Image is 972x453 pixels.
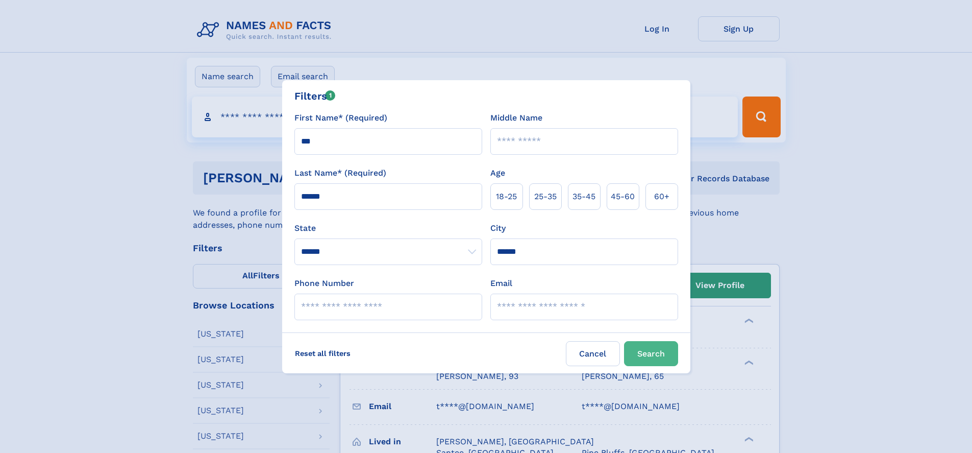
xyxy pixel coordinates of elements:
span: 60+ [654,190,669,203]
span: 18‑25 [496,190,517,203]
button: Search [624,341,678,366]
label: City [490,222,506,234]
label: Cancel [566,341,620,366]
label: Middle Name [490,112,542,124]
span: 25‑35 [534,190,557,203]
label: State [294,222,482,234]
label: First Name* (Required) [294,112,387,124]
label: Last Name* (Required) [294,167,386,179]
span: 35‑45 [572,190,595,203]
label: Phone Number [294,277,354,290]
div: Filters [294,88,336,104]
label: Reset all filters [288,341,357,366]
label: Age [490,167,505,179]
span: 45‑60 [611,190,635,203]
label: Email [490,277,512,290]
